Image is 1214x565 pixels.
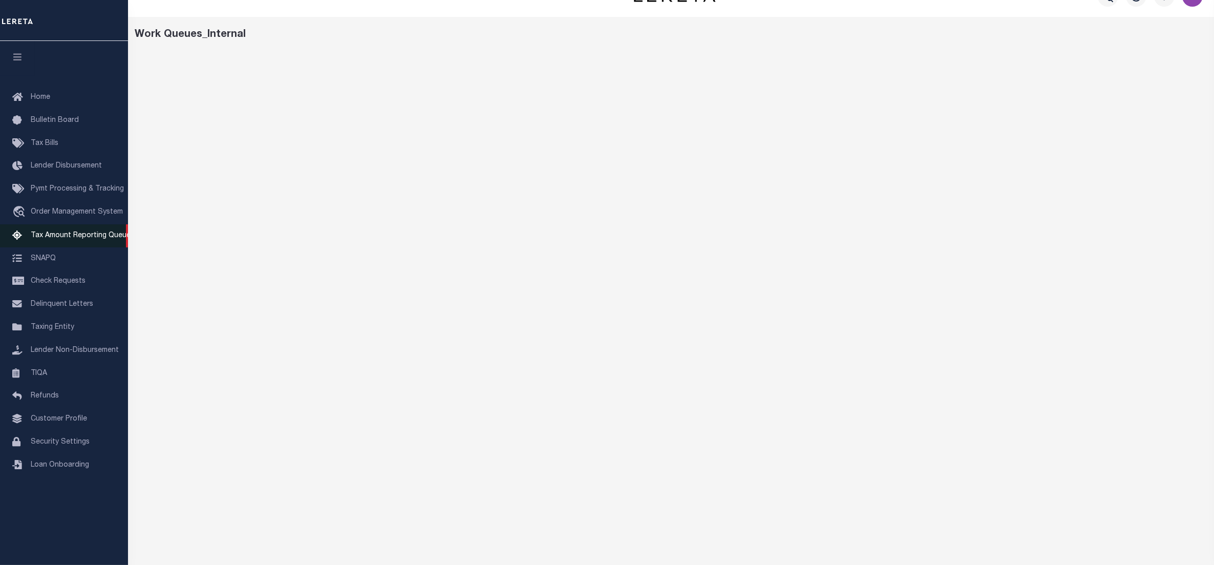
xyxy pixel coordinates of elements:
span: Tax Amount Reporting Queue [31,232,131,239]
span: Lender Non-Disbursement [31,347,119,354]
span: Check Requests [31,278,86,285]
span: Customer Profile [31,415,87,423]
div: Work Queues_Internal [135,27,1207,43]
span: Home [31,94,50,101]
span: Lender Disbursement [31,162,102,170]
span: Pymt Processing & Tracking [31,185,124,193]
span: Loan Onboarding [31,462,89,469]
span: Taxing Entity [31,324,74,331]
span: Delinquent Letters [31,301,93,308]
i: travel_explore [12,206,29,219]
span: Security Settings [31,438,90,446]
span: TIQA [31,369,47,376]
span: Order Management System [31,208,123,216]
span: Refunds [31,392,59,400]
span: SNAPQ [31,255,56,262]
span: Tax Bills [31,140,58,147]
span: Bulletin Board [31,117,79,124]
